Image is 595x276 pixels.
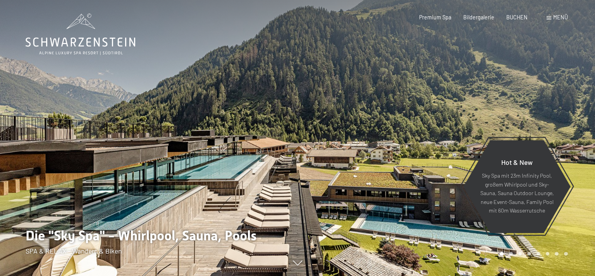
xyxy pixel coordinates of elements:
span: Hot & New [501,158,533,166]
a: Premium Spa [419,14,451,21]
div: Carousel Page 4 [527,252,531,256]
div: Carousel Page 1 (Current Slide) [500,252,504,256]
div: Carousel Page 2 [509,252,513,256]
div: Carousel Page 5 [537,252,540,256]
div: Carousel Page 6 [546,252,550,256]
div: Carousel Pagination [497,252,567,256]
a: Bildergalerie [463,14,494,21]
p: Sky Spa mit 23m Infinity Pool, großem Whirlpool und Sky-Sauna, Sauna Outdoor Lounge, neue Event-S... [480,171,554,215]
a: BUCHEN [506,14,528,21]
div: Carousel Page 8 [564,252,568,256]
a: Hot & New Sky Spa mit 23m Infinity Pool, großem Whirlpool und Sky-Sauna, Sauna Outdoor Lounge, ne... [463,140,571,233]
div: Carousel Page 3 [518,252,522,256]
span: Menü [553,14,568,21]
div: Carousel Page 7 [555,252,559,256]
